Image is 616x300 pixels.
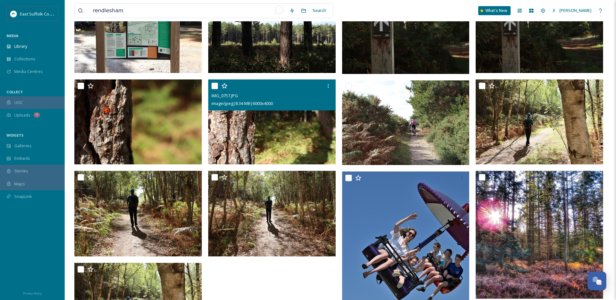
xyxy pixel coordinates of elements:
img: Sian Peasey - Rendlesham Forest.jpg [476,171,604,299]
span: image/jpeg | 8.34 MB | 6000 x 4000 [211,100,273,106]
span: UGC [14,99,23,106]
img: IMG_0738.JPG [476,79,603,164]
span: COLLECT [6,89,23,94]
div: Search [309,4,330,17]
span: SnapLink [14,193,32,200]
a: [PERSON_NAME] [549,4,595,17]
input: To enrich screen reader interactions, please activate Accessibility in Grammarly extension settings [90,4,286,18]
span: MEDIA [6,33,18,38]
button: Open Chat [588,272,606,290]
img: ESC%20Logo.png [10,11,17,17]
span: Collections [14,56,36,62]
span: [PERSON_NAME] [559,7,591,13]
img: IMG_0734.JPG [74,171,203,256]
span: Maps [14,181,25,187]
span: WIDGETS [6,133,24,138]
span: Embeds [14,155,30,161]
span: Uploads [14,112,30,118]
span: IMG_0757.JPG [211,93,238,98]
img: IMG_0752.JPG [342,80,470,165]
span: Stories [14,168,28,174]
img: IMG_0757.JPG [208,79,336,164]
span: Galleries [14,143,32,149]
a: What's New [478,6,511,15]
img: IMG_0730.JPG [208,171,337,256]
span: Privacy Policy [23,291,42,295]
span: East Suffolk Council [20,11,58,17]
span: Media Centres [14,68,43,75]
span: Library [14,43,27,49]
img: IMG_0762.JPG [74,79,202,164]
a: Privacy Policy [23,289,42,297]
div: 9 [34,112,40,118]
